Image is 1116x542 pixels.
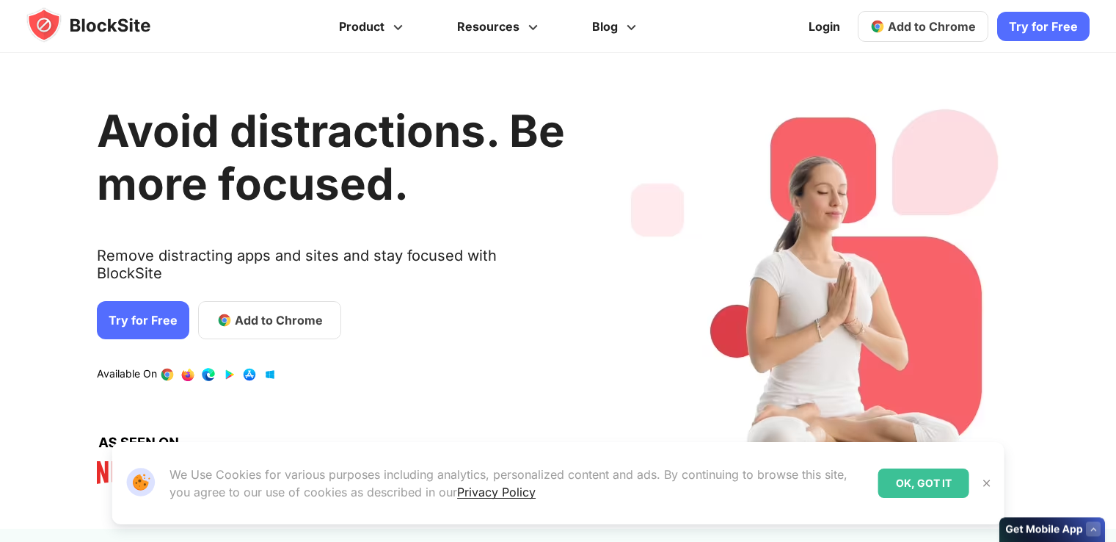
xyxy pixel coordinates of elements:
a: Privacy Policy [457,485,536,499]
div: OK, GOT IT [878,469,969,498]
p: We Use Cookies for various purposes including analytics, personalized content and ads. By continu... [169,466,867,501]
a: Try for Free [97,301,189,339]
img: blocksite-icon.5d769676.svg [26,7,179,43]
button: Close [977,474,996,493]
a: Add to Chrome [858,11,988,42]
text: Available On [97,367,157,382]
img: Close [981,477,993,489]
text: Remove distracting apps and sites and stay focused with BlockSite [97,247,565,294]
img: chrome-icon.svg [870,19,885,34]
span: Add to Chrome [235,311,323,329]
span: Add to Chrome [888,19,976,34]
a: Login [800,9,849,44]
h1: Avoid distractions. Be more focused. [97,104,565,210]
a: Add to Chrome [198,301,341,339]
a: Try for Free [997,12,1090,41]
